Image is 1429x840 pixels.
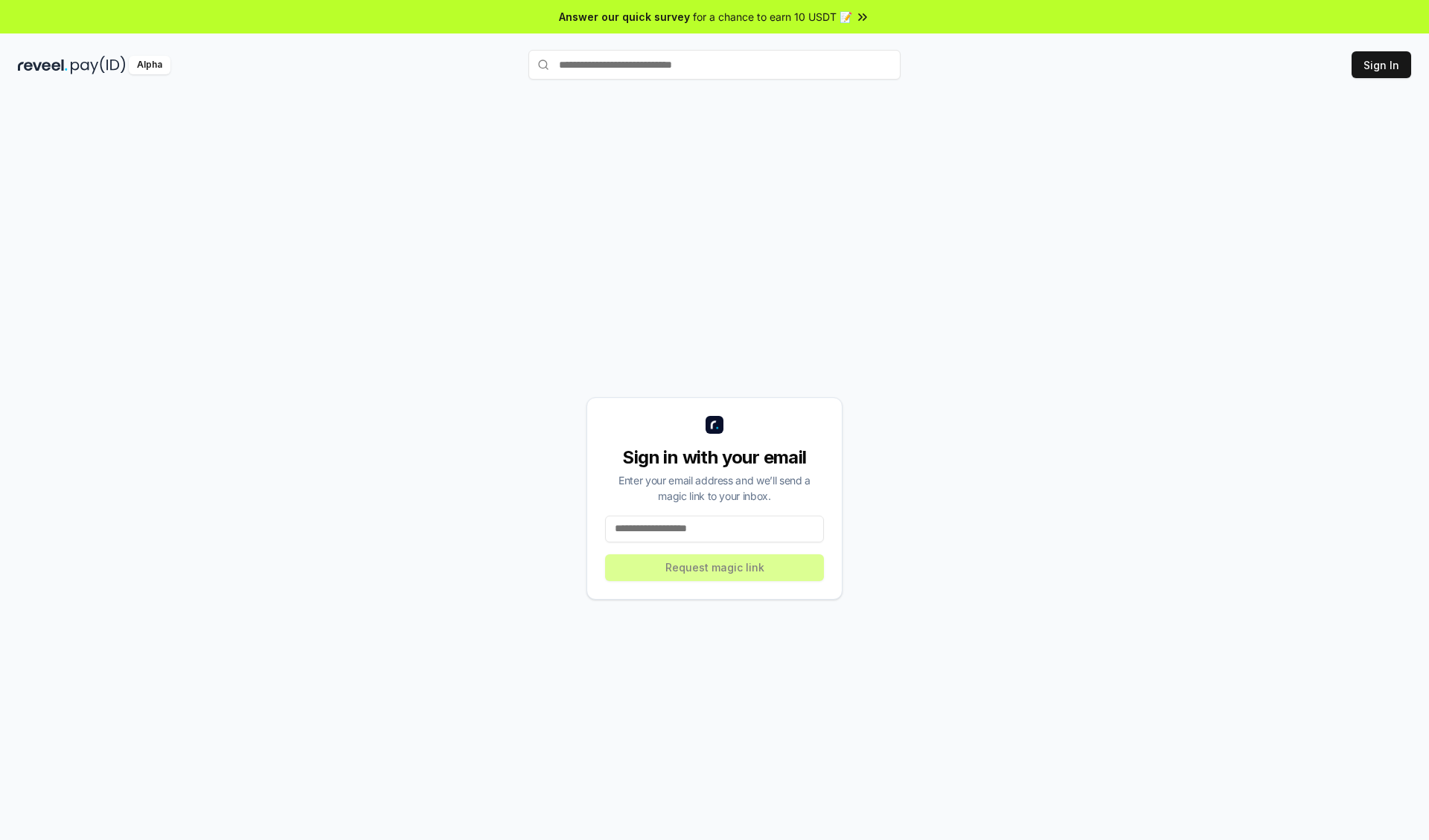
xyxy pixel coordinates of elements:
div: Enter your email address and we’ll send a magic link to your inbox. [605,472,824,504]
img: reveel_dark [18,56,68,74]
span: Answer our quick survey [559,9,690,25]
img: pay_id [71,56,126,74]
button: Sign In [1352,51,1411,78]
div: Sign in with your email [605,446,824,469]
div: Alpha [129,56,170,74]
span: for a chance to earn 10 USDT 📝 [693,9,852,25]
img: logo_small [706,416,723,434]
